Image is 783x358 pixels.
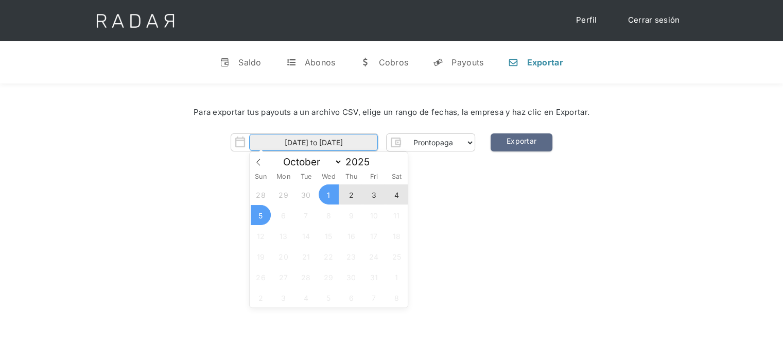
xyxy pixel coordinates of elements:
span: October 23, 2025 [341,246,361,266]
span: October 19, 2025 [251,246,271,266]
span: October 9, 2025 [341,205,361,225]
span: October 6, 2025 [273,205,293,225]
span: September 30, 2025 [296,184,316,204]
span: October 16, 2025 [341,226,361,246]
span: October 20, 2025 [273,246,293,266]
span: October 25, 2025 [387,246,407,266]
span: October 11, 2025 [387,205,407,225]
span: Sat [385,174,408,180]
span: November 4, 2025 [296,287,316,308]
div: Payouts [451,57,483,67]
span: Tue [294,174,317,180]
span: September 29, 2025 [273,184,293,204]
span: October 10, 2025 [364,205,384,225]
span: October 31, 2025 [364,267,384,287]
div: Cobros [378,57,408,67]
span: November 5, 2025 [319,287,339,308]
span: October 8, 2025 [319,205,339,225]
div: Exportar [527,57,563,67]
span: October 15, 2025 [319,226,339,246]
form: Form [231,133,475,151]
span: October 2, 2025 [341,184,361,204]
span: Mon [272,174,294,180]
span: November 6, 2025 [341,287,361,308]
span: Wed [317,174,340,180]
span: October 22, 2025 [319,246,339,266]
span: October 30, 2025 [341,267,361,287]
a: Exportar [491,133,552,151]
div: Abonos [305,57,336,67]
span: October 4, 2025 [387,184,407,204]
span: Sun [250,174,272,180]
span: November 7, 2025 [364,287,384,308]
span: October 1, 2025 [319,184,339,204]
div: y [433,57,443,67]
span: November 2, 2025 [251,287,271,308]
span: October 26, 2025 [251,267,271,287]
span: October 12, 2025 [251,226,271,246]
span: October 28, 2025 [296,267,316,287]
span: November 8, 2025 [387,287,407,308]
input: Year [342,156,379,168]
div: Para exportar tus payouts a un archivo CSV, elige un rango de fechas, la empresa y haz clic en Ex... [31,107,752,118]
span: October 7, 2025 [296,205,316,225]
a: Cerrar sesión [618,10,690,30]
span: October 13, 2025 [273,226,293,246]
div: v [220,57,230,67]
span: October 17, 2025 [364,226,384,246]
div: Saldo [238,57,262,67]
span: November 1, 2025 [387,267,407,287]
span: October 14, 2025 [296,226,316,246]
select: Month [278,156,342,168]
span: October 18, 2025 [387,226,407,246]
div: t [286,57,297,67]
span: September 28, 2025 [251,184,271,204]
div: w [360,57,370,67]
span: October 27, 2025 [273,267,293,287]
span: Fri [362,174,385,180]
a: Perfil [566,10,607,30]
span: October 29, 2025 [319,267,339,287]
span: October 21, 2025 [296,246,316,266]
span: November 3, 2025 [273,287,293,308]
span: October 24, 2025 [364,246,384,266]
span: October 3, 2025 [364,184,384,204]
span: October 5, 2025 [251,205,271,225]
span: Thu [340,174,362,180]
div: n [508,57,518,67]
